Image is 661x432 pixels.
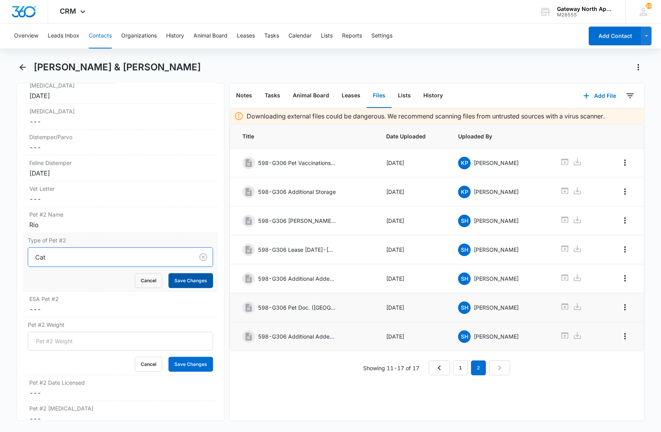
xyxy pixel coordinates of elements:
button: Add Contact [589,27,641,45]
dd: --- [29,388,211,398]
div: [DATE] [29,168,211,178]
div: Pet #2 NameRio [23,207,217,233]
button: Overflow Menu [619,243,631,256]
button: Cancel [135,357,162,372]
td: [DATE] [377,264,449,293]
button: Reports [342,23,362,48]
button: Filters [624,90,636,102]
label: [MEDICAL_DATA] [29,107,211,115]
p: 598-G306 [PERSON_NAME] Application [258,217,336,225]
div: Feline Distemper[DATE] [23,156,217,181]
label: Feline Distemper [29,159,211,167]
p: 598-G306 Additional Storage [258,188,336,196]
div: notifications count [646,3,652,9]
label: Pet #2 Weight [28,321,213,329]
div: Pet #2 [MEDICAL_DATA]--- [23,401,217,427]
p: 598-G306 Lease [DATE]-[DATE] [258,246,336,254]
button: Add File [575,86,624,105]
button: Tasks [264,23,279,48]
p: [PERSON_NAME] [474,188,519,196]
button: Leases [335,84,367,108]
div: [DATE] [29,91,211,100]
label: Pet #2 Name [29,210,211,219]
span: SH [458,330,471,343]
button: Clear [197,251,210,264]
button: Overflow Menu [619,272,631,285]
button: Leads Inbox [48,23,79,48]
input: Pet #2 Weight [28,332,213,351]
span: 108 [646,3,652,9]
p: Showing 11-17 of 17 [363,364,419,372]
p: 598-G306 Pet Vaccinations 1/31 [258,159,336,167]
button: Overflow Menu [619,301,631,314]
label: Pet #2 Date Licensed [29,378,211,387]
p: [PERSON_NAME] [474,217,519,225]
label: Type of Pet #2 [28,236,213,244]
button: Overview [14,23,38,48]
span: Title [242,132,367,140]
button: Overflow Menu [619,214,631,227]
div: Vet Letter--- [23,181,217,207]
button: Tasks [258,84,287,108]
h1: [PERSON_NAME] & [PERSON_NAME] [34,61,201,73]
span: CRM [60,7,76,15]
button: Animal Board [193,23,227,48]
button: Notes [230,84,258,108]
a: Previous Page [429,360,450,375]
button: Lists [321,23,333,48]
div: Rio [29,220,211,229]
p: [PERSON_NAME] [474,303,519,312]
button: Leases [237,23,255,48]
p: [PERSON_NAME] [474,274,519,283]
div: ESA Pet #2--- [23,292,217,317]
td: [DATE] [377,293,449,322]
em: 2 [471,360,486,375]
dd: --- [29,194,211,204]
span: SH [458,215,471,227]
td: [DATE] [377,206,449,235]
div: [MEDICAL_DATA]--- [23,104,217,130]
button: Overflow Menu [619,185,631,198]
span: KP [458,186,471,198]
a: Page 1 [453,360,468,375]
dd: --- [29,117,211,126]
button: Actions [632,61,645,73]
button: Contacts [89,23,112,48]
p: 598-G306 Pet Doc. ([GEOGRAPHIC_DATA]) [258,303,336,312]
button: Overflow Menu [619,330,631,342]
div: account id [557,12,614,18]
div: [MEDICAL_DATA][DATE] [23,78,217,104]
div: Distemper/Parvo--- [23,130,217,156]
dd: --- [29,305,211,314]
label: ESA Pet #2 [29,295,211,303]
nav: Pagination [429,360,510,375]
span: SH [458,272,471,285]
span: SH [458,301,471,314]
span: KP [458,157,471,169]
label: Vet Letter [29,185,211,193]
button: Organizations [121,23,157,48]
button: Lists [392,84,417,108]
label: Pet #2 [MEDICAL_DATA] [29,404,211,412]
p: [PERSON_NAME] [474,332,519,341]
dd: --- [29,143,211,152]
td: [DATE] [377,235,449,264]
button: Cancel [135,273,162,288]
span: Uploaded By [458,132,541,140]
div: Pet #2 Date Licensed--- [23,375,217,401]
p: 598-G306 Additional Addendum (Pet) [258,332,336,341]
td: [DATE] [377,322,449,351]
button: Save Changes [168,357,213,372]
td: [DATE] [377,177,449,206]
p: 598-G306 Additional Addendum (Storage) [258,274,336,283]
button: Files [367,84,392,108]
button: Back [16,61,29,73]
dd: --- [29,414,211,423]
div: account name [557,6,614,12]
button: Save Changes [168,273,213,288]
button: History [166,23,184,48]
button: Animal Board [287,84,335,108]
span: Date Uploaded [386,132,439,140]
p: [PERSON_NAME] [474,159,519,167]
td: [DATE] [377,149,449,177]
